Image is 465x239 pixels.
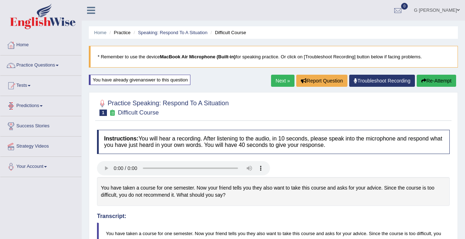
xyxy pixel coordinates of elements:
small: Exam occurring question [109,110,116,116]
blockquote: * Remember to use the device for speaking practice. Or click on [Troubleshoot Recording] button b... [89,46,458,68]
a: Strategy Videos [0,137,81,154]
a: Predictions [0,96,81,114]
li: Difficult Course [209,29,246,36]
a: Success Stories [0,116,81,134]
b: Instructions: [104,136,139,142]
button: Report Question [296,75,347,87]
small: Difficult Course [118,109,159,116]
a: Your Account [0,157,81,175]
a: Tests [0,76,81,94]
li: Practice [108,29,130,36]
a: Troubleshoot Recording [349,75,415,87]
a: Next » [271,75,294,87]
a: Home [94,30,107,35]
b: MacBook Air Microphone (Built-in) [160,54,236,59]
div: You have already given answer to this question [89,75,190,85]
a: Practice Questions [0,55,81,73]
h4: You will hear a recording. After listening to the audio, in 10 seconds, please speak into the mic... [97,130,450,154]
div: You have taken a course for one semester. Now your friend tells you they also want to take this c... [97,177,450,206]
span: 1 [99,110,107,116]
span: 0 [401,3,408,10]
a: Home [0,35,81,53]
button: Re-Attempt [417,75,456,87]
a: Speaking: Respond To A Situation [138,30,207,35]
h2: Practice Speaking: Respond To A Situation [97,98,229,116]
